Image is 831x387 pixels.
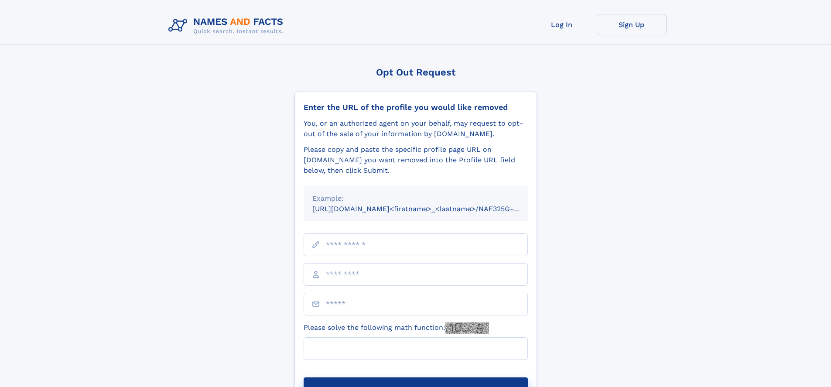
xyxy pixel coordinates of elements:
[304,144,528,176] div: Please copy and paste the specific profile page URL on [DOMAIN_NAME] you want removed into the Pr...
[294,67,537,78] div: Opt Out Request
[304,118,528,139] div: You, or an authorized agent on your behalf, may request to opt-out of the sale of your informatio...
[304,322,489,334] label: Please solve the following math function:
[312,193,519,204] div: Example:
[304,103,528,112] div: Enter the URL of the profile you would like removed
[312,205,544,213] small: [URL][DOMAIN_NAME]<firstname>_<lastname>/NAF325G-xxxxxxxx
[165,14,291,38] img: Logo Names and Facts
[527,14,597,35] a: Log In
[597,14,667,35] a: Sign Up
